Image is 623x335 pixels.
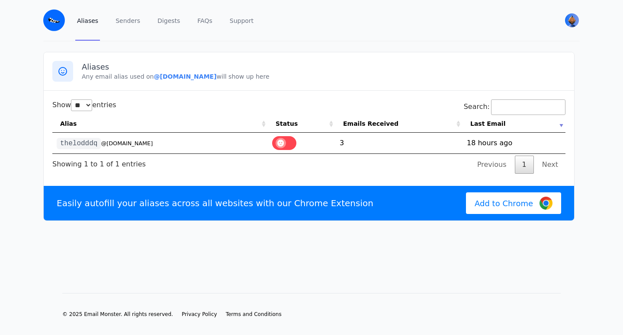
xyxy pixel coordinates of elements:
code: thelodddq [57,138,101,149]
label: Show entries [52,101,116,109]
p: Any email alias used on will show up here [82,72,565,81]
img: Google Chrome Logo [540,197,552,210]
a: Next [535,156,565,174]
label: Search: [464,102,565,111]
a: 1 [515,156,534,174]
img: dwqdwqwqd's Avatar [565,13,579,27]
td: 3 [335,133,462,153]
a: Terms and Conditions [226,311,282,318]
div: Showing 1 to 1 of 1 entries [52,154,146,169]
p: Easily autofill your aliases across all websites with our Chrome Extension [57,197,373,209]
b: @[DOMAIN_NAME] [154,73,216,80]
small: @[DOMAIN_NAME] [101,140,153,147]
input: Search: [491,99,565,115]
button: User menu [564,13,580,28]
h3: Aliases [82,62,565,72]
th: Last Email: activate to sort column ascending [462,115,565,133]
th: Status: activate to sort column ascending [268,115,335,133]
span: Privacy Policy [182,311,217,317]
li: © 2025 Email Monster. All rights reserved. [62,311,173,318]
a: Previous [470,156,514,174]
td: 18 hours ago [462,133,565,153]
span: Terms and Conditions [226,311,282,317]
a: Add to Chrome [466,192,561,214]
span: Add to Chrome [475,198,533,209]
a: Privacy Policy [182,311,217,318]
th: Alias: activate to sort column ascending [52,115,268,133]
select: Showentries [71,99,92,111]
th: Emails Received: activate to sort column ascending [335,115,462,133]
img: Email Monster [43,10,65,31]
